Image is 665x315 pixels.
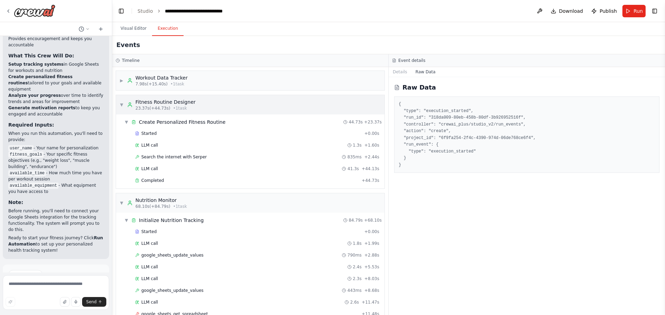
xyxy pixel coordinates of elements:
span: ▼ [124,119,128,125]
button: Click to speak your automation idea [71,297,81,307]
a: Studio [138,8,153,14]
span: 2.6s [350,299,359,305]
strong: Create personalized fitness routines [8,74,72,85]
span: 790ms [347,252,362,258]
span: ▶ [119,78,124,83]
span: LLM call [141,299,158,305]
span: 68.10s (+84.79s) [135,204,170,209]
div: Workout Data Tracker [135,74,188,81]
button: Switch to previous chat [76,25,92,33]
span: • 1 task [170,81,184,87]
span: Completed [141,178,164,183]
span: ▼ [119,102,124,108]
span: + 1.99s [364,241,379,246]
span: + 5.53s [364,264,379,270]
li: - Your name for personalization [8,145,104,151]
span: Started [141,131,157,136]
span: + 0.00s [364,229,379,234]
button: Show right sidebar [650,6,659,16]
span: google_sheets_update_values [141,252,204,258]
img: Logo [14,4,55,17]
span: + 68.10s [364,217,382,223]
span: 1.3s [353,142,362,148]
span: ▼ [119,200,124,206]
button: Visual Editor [115,21,152,36]
span: LLM call [141,264,158,270]
span: + 1.60s [364,142,379,148]
div: Nutrition Monitor [135,197,187,204]
button: Start a new chat [95,25,106,33]
span: Create Personalized Fitness Routine [139,119,225,126]
li: in Google Sheets for workouts and nutrition [8,61,104,74]
span: + 2.44s [364,154,379,160]
li: - Your specific fitness objectives (e.g., "weight loss", "muscle building", "endurance") [8,151,104,170]
strong: What This Crew Will Do: [8,53,74,58]
code: user_name [8,145,34,151]
strong: Note: [8,200,23,205]
span: LLM call [141,241,158,246]
span: • 1 task [173,105,187,111]
strong: Setup tracking systems [8,62,64,67]
button: Improve this prompt [6,297,15,307]
span: 2.3s [353,276,362,281]
span: Send [86,299,97,305]
h3: Timeline [122,58,140,63]
li: - How much time you have per workout session [8,170,104,182]
button: Upload files [60,297,70,307]
li: - Provides encouragement and keeps you accountable [8,29,104,48]
span: google_sheets_update_values [141,288,204,293]
li: to keep you engaged and accountable [8,105,104,117]
span: + 44.13s [362,166,379,172]
span: • 1 task [173,204,187,209]
span: + 0.00s [364,131,379,136]
span: LLM call [141,142,158,148]
span: 41.3s [347,166,359,172]
p: Before running, you'll need to connect your Google Sheets integration for the tracking functional... [8,208,104,233]
button: Execution [152,21,184,36]
button: Dismiss [85,271,104,278]
span: 443ms [347,288,362,293]
span: LLM call [141,166,158,172]
span: Download [559,8,583,15]
span: 23.37s (+44.73s) [135,105,170,111]
button: Details [389,67,411,77]
pre: { "type": "execution_started", "run_id": "318da009-80eb-458b-80df-3b926952516f", "controller": "c... [399,101,655,168]
span: Publish [600,8,617,15]
strong: Required Inputs: [8,122,54,128]
div: Fitness Routine Designer [135,99,196,105]
button: Run [622,5,646,17]
span: + 8.68s [364,288,379,293]
li: tailored to your goals and available equipment [8,74,104,92]
span: Initialize Nutrition Tracking [139,217,204,224]
button: Hide left sidebar [116,6,126,16]
span: 7.98s (+15.40s) [135,81,168,87]
span: ▼ [124,217,128,223]
span: + 11.47s [362,299,379,305]
button: Download [548,5,586,17]
button: Send [82,297,106,307]
button: Raw Data [411,67,440,77]
span: + 23.37s [364,119,382,125]
button: Publish [588,5,620,17]
code: available_time [8,170,46,176]
span: 84.79s [349,217,363,223]
span: Suggestion [16,272,39,277]
span: Search the internet with Serper [141,154,207,160]
span: 2.4s [353,264,362,270]
h3: Event details [398,58,425,63]
p: When you run this automation, you'll need to provide: [8,130,104,143]
li: over time to identify trends and areas for improvement [8,92,104,105]
span: + 8.03s [364,276,379,281]
nav: breadcrumb [138,8,238,15]
strong: Generate motivation reports [8,105,76,110]
span: + 2.88s [364,252,379,258]
code: fitness_goals [8,151,44,158]
h2: Raw Data [402,83,436,92]
li: - What equipment you have access to [8,182,104,195]
h2: Events [116,40,140,50]
p: Ready to start your fitness journey? Click to set up your personalized health tracking system! [8,235,104,253]
span: Started [141,229,157,234]
span: 1.8s [353,241,362,246]
strong: Analyze your progress [8,93,61,98]
code: available_equipment [8,183,59,189]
